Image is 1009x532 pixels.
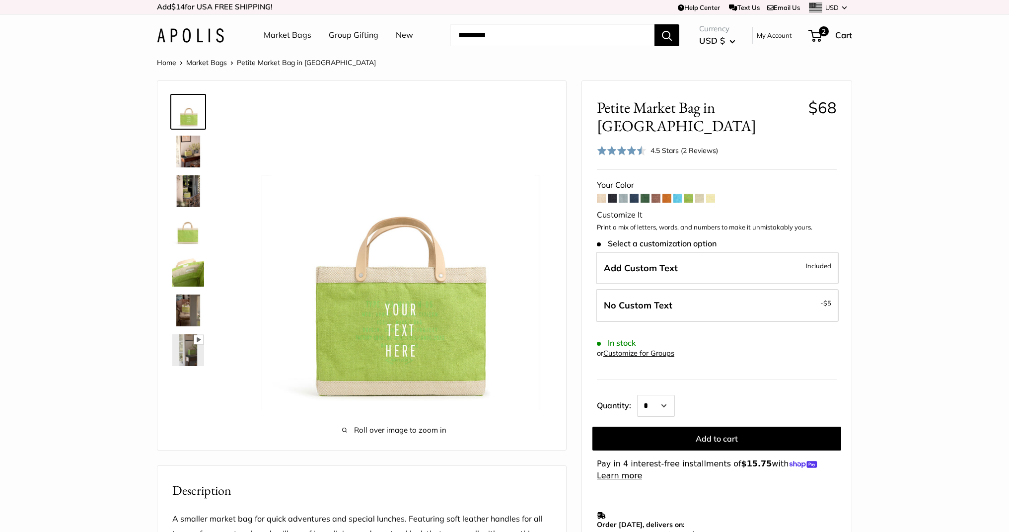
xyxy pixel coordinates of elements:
a: Text Us [729,3,759,11]
div: or [597,347,674,360]
span: $5 [823,299,831,307]
span: Cart [835,30,852,40]
span: 2 [819,26,829,36]
a: Petite Market Bag in Chartreuse [170,293,206,328]
a: Group Gifting [329,28,378,43]
span: Roll over image to zoom in [237,423,551,437]
button: USD $ [699,33,735,49]
iframe: Sign Up via Text for Offers [8,494,106,524]
label: Quantity: [597,392,637,417]
a: Market Bags [264,28,311,43]
a: Market Bags [186,58,227,67]
span: Petite Market Bag in [GEOGRAPHIC_DATA] [237,58,376,67]
a: Petite Market Bag in Chartreuse [170,94,206,130]
img: Apolis [157,28,224,43]
label: Add Custom Text [596,252,839,285]
span: No Custom Text [604,300,672,311]
div: 4.5 Stars (2 Reviews) [650,145,718,156]
h2: Description [172,481,551,500]
img: Petite Market Bag in Chartreuse [172,215,204,247]
nav: Breadcrumb [157,56,376,69]
a: Petite Market Bag in Chartreuse [170,173,206,209]
span: USD [825,3,839,11]
span: USD $ [699,35,725,46]
a: Petite Market Bag in Chartreuse [170,134,206,169]
a: Home [157,58,176,67]
img: Petite Market Bag in Chartreuse [172,295,204,326]
div: Your Color [597,178,837,193]
a: Petite Market Bag in Chartreuse [170,213,206,249]
button: Search [654,24,679,46]
a: New [396,28,413,43]
img: Petite Market Bag in Chartreuse [237,96,551,410]
div: Customize It [597,208,837,223]
span: Petite Market Bag in [GEOGRAPHIC_DATA] [597,98,801,135]
a: 2 Cart [809,27,852,43]
a: Help Center [678,3,720,11]
div: 4.5 Stars (2 Reviews) [597,143,718,157]
span: $68 [808,98,837,117]
span: Add Custom Text [604,262,678,274]
a: Email Us [767,3,800,11]
img: Petite Market Bag in Chartreuse [172,136,204,167]
button: Add to cart [592,427,841,451]
label: Leave Blank [596,289,839,322]
img: Petite Market Bag in Chartreuse [172,334,204,366]
a: Petite Market Bag in Chartreuse [170,332,206,368]
img: Petite Market Bag in Chartreuse [172,255,204,287]
a: My Account [757,29,792,41]
span: Included [806,260,831,272]
span: Currency [699,22,735,36]
span: - [820,297,831,309]
img: Petite Market Bag in Chartreuse [172,175,204,207]
p: Print a mix of letters, words, and numbers to make it unmistakably yours. [597,223,837,232]
strong: Order [DATE], delivers on: [597,520,684,529]
span: Select a customization option [597,239,717,248]
input: Search... [450,24,654,46]
img: Petite Market Bag in Chartreuse [172,96,204,128]
a: Customize for Groups [603,349,674,358]
span: In stock [597,338,636,348]
a: Petite Market Bag in Chartreuse [170,253,206,289]
span: $14 [171,2,185,11]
